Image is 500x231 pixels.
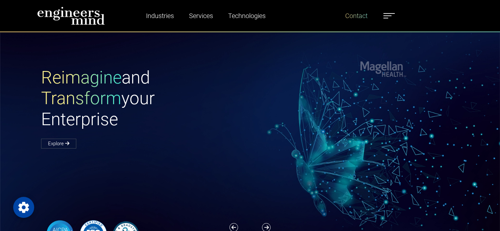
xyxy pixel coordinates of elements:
a: Contact [343,8,370,23]
a: Explore [41,139,76,149]
a: Industries [143,8,177,23]
a: Technologies [226,8,268,23]
img: logo [37,7,105,25]
span: Reimagine [41,67,122,88]
span: Transform [41,88,121,108]
a: Services [186,8,216,23]
h1: and your Enterprise [41,67,250,130]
